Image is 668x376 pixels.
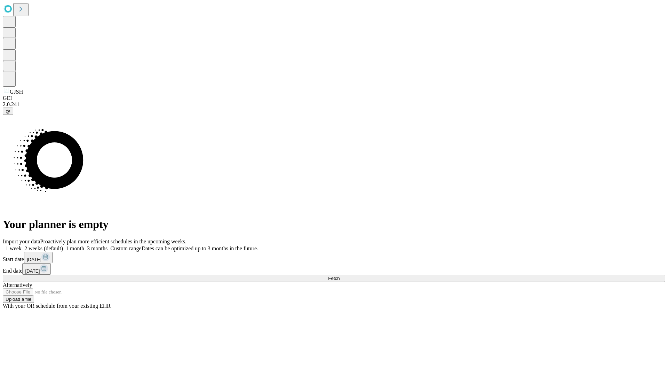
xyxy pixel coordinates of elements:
span: [DATE] [25,268,40,274]
span: 2 weeks (default) [24,245,63,251]
span: GJSH [10,89,23,95]
span: Dates can be optimized up to 3 months in the future. [142,245,258,251]
span: Custom range [110,245,141,251]
div: 2.0.241 [3,101,665,108]
span: 3 months [87,245,108,251]
span: Proactively plan more efficient schedules in the upcoming weeks. [40,238,186,244]
button: [DATE] [24,252,53,263]
span: With your OR schedule from your existing EHR [3,303,111,309]
div: End date [3,263,665,275]
h1: Your planner is empty [3,218,665,231]
span: 1 week [6,245,22,251]
button: @ [3,108,13,115]
button: Upload a file [3,296,34,303]
span: Import your data [3,238,40,244]
span: Alternatively [3,282,32,288]
span: 1 month [66,245,84,251]
span: [DATE] [27,257,41,262]
button: Fetch [3,275,665,282]
span: Fetch [328,276,340,281]
div: GEI [3,95,665,101]
button: [DATE] [22,263,51,275]
div: Start date [3,252,665,263]
span: @ [6,109,10,114]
